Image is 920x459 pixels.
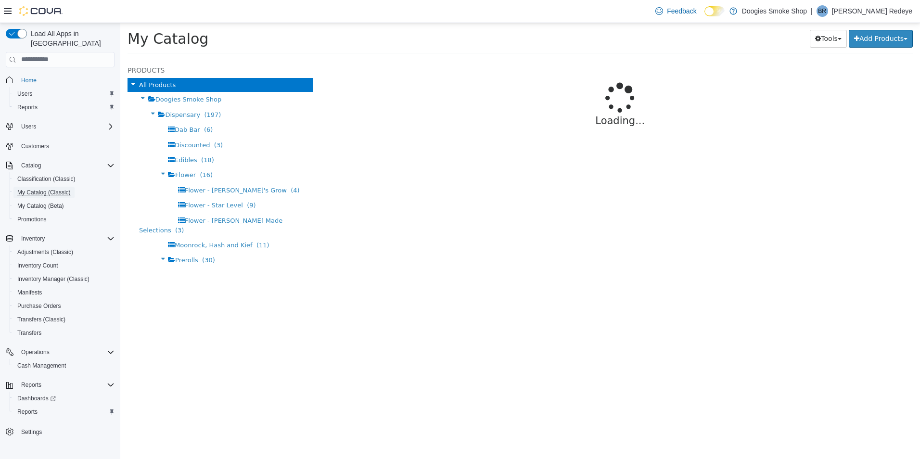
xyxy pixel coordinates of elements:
[64,164,166,171] span: Flower - [PERSON_NAME]'s Grow
[728,7,792,25] button: Add Products
[17,379,115,391] span: Reports
[7,41,193,53] h5: Products
[21,162,41,169] span: Catalog
[17,233,115,244] span: Inventory
[55,233,78,241] span: Prerolls
[17,140,53,152] a: Customers
[13,287,46,298] a: Manifests
[13,360,115,371] span: Cash Management
[17,395,56,402] span: Dashboards
[136,218,149,226] span: (11)
[13,214,51,225] a: Promotions
[690,7,727,25] button: Tools
[17,160,115,171] span: Catalog
[13,327,45,339] a: Transfers
[10,392,118,405] a: Dashboards
[17,74,115,86] span: Home
[236,90,764,106] p: Loading...
[13,102,115,113] span: Reports
[13,314,115,325] span: Transfers (Classic)
[13,406,115,418] span: Reports
[82,233,95,241] span: (30)
[2,232,118,245] button: Inventory
[13,260,62,271] a: Inventory Count
[704,6,725,16] input: Dark Mode
[17,216,47,223] span: Promotions
[10,245,118,259] button: Adjustments (Classic)
[17,316,65,323] span: Transfers (Classic)
[35,73,101,80] span: Doogies Smoke Shop
[2,424,118,438] button: Settings
[17,408,38,416] span: Reports
[19,6,63,16] img: Cova
[170,164,179,171] span: (4)
[21,381,41,389] span: Reports
[10,286,118,299] button: Manifests
[10,272,118,286] button: Inventory Manager (Classic)
[704,16,705,17] span: Dark Mode
[17,275,89,283] span: Inventory Manager (Classic)
[94,118,102,126] span: (3)
[2,73,118,87] button: Home
[54,103,80,110] span: Dab Bar
[13,173,79,185] a: Classification (Classic)
[17,90,32,98] span: Users
[13,187,75,198] a: My Catalog (Classic)
[2,159,118,172] button: Catalog
[10,87,118,101] button: Users
[13,246,115,258] span: Adjustments (Classic)
[17,121,40,132] button: Users
[13,327,115,339] span: Transfers
[17,103,38,111] span: Reports
[17,175,76,183] span: Classification (Classic)
[13,88,36,100] a: Users
[17,329,41,337] span: Transfers
[17,189,71,196] span: My Catalog (Classic)
[2,139,118,153] button: Customers
[10,199,118,213] button: My Catalog (Beta)
[817,5,828,17] div: Barb Redeye
[10,259,118,272] button: Inventory Count
[10,299,118,313] button: Purchase Orders
[13,287,115,298] span: Manifests
[19,58,55,65] span: All Products
[17,140,115,152] span: Customers
[84,103,92,110] span: (6)
[17,425,115,437] span: Settings
[54,218,132,226] span: Moonrock, Hash and Kief
[652,1,700,21] a: Feedback
[84,88,101,95] span: (197)
[13,300,115,312] span: Purchase Orders
[21,235,45,242] span: Inventory
[2,120,118,133] button: Users
[13,102,41,113] a: Reports
[10,359,118,372] button: Cash Management
[54,133,77,140] span: Edibles
[21,428,42,436] span: Settings
[10,313,118,326] button: Transfers (Classic)
[13,406,41,418] a: Reports
[13,88,115,100] span: Users
[17,160,45,171] button: Catalog
[19,194,162,211] span: Flower - [PERSON_NAME] Made Selections
[10,326,118,340] button: Transfers
[54,118,89,126] span: Discounted
[811,5,813,17] p: |
[17,379,45,391] button: Reports
[13,187,115,198] span: My Catalog (Classic)
[17,302,61,310] span: Purchase Orders
[17,426,46,438] a: Settings
[13,273,115,285] span: Inventory Manager (Classic)
[17,289,42,296] span: Manifests
[13,300,65,312] a: Purchase Orders
[10,186,118,199] button: My Catalog (Classic)
[13,273,93,285] a: Inventory Manager (Classic)
[17,121,115,132] span: Users
[13,360,70,371] a: Cash Management
[742,5,807,17] p: Doogies Smoke Shop
[13,314,69,325] a: Transfers (Classic)
[17,248,73,256] span: Adjustments (Classic)
[79,148,92,155] span: (16)
[55,148,76,155] span: Flower
[13,393,115,404] span: Dashboards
